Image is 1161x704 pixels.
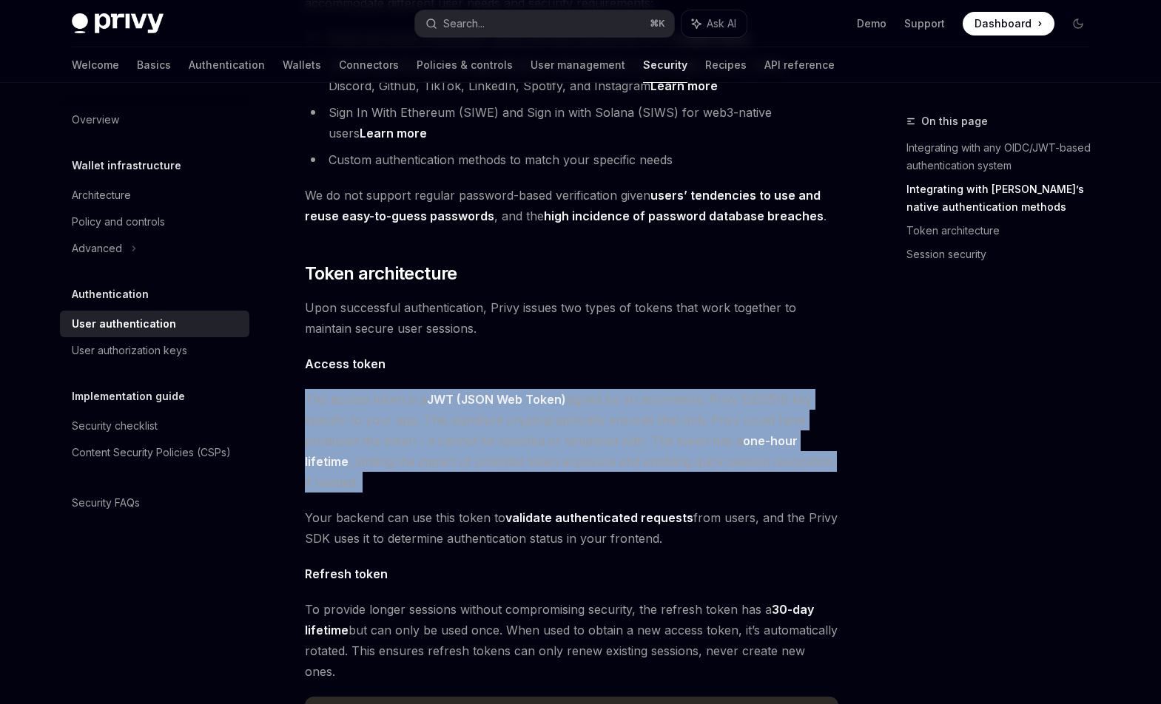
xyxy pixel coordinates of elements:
a: Overview [60,106,249,133]
div: Search... [443,15,485,33]
h5: Authentication [72,285,149,303]
a: Architecture [60,182,249,209]
a: Security FAQs [60,490,249,516]
div: User authentication [72,315,176,333]
div: Overview [72,111,119,129]
a: Authentication [189,47,265,83]
div: Content Security Policies (CSPs) [72,444,231,461]
strong: Access token [305,356,386,371]
a: JWT (JSON Web Token) [427,392,566,407]
a: validate authenticated requests [505,510,693,526]
a: API reference [764,47,835,83]
div: Security FAQs [72,494,140,512]
a: User management [531,47,625,83]
a: Support [904,16,945,31]
a: Session security [906,243,1102,266]
li: Sign In With Ethereum (SIWE) and Sign in with Solana (SIWS) for web3-native users [305,102,838,143]
a: Integrating with [PERSON_NAME]’s native authentication methods [906,177,1102,219]
a: Basics [137,47,171,83]
a: Learn more [650,78,718,94]
a: Content Security Policies (CSPs) [60,439,249,466]
img: dark logo [72,13,164,34]
div: Advanced [72,240,122,257]
span: Dashboard [975,16,1032,31]
h5: Implementation guide [72,387,185,405]
div: Security checklist [72,417,158,435]
a: Connectors [339,47,399,83]
a: Policies & controls [417,47,513,83]
span: Your backend can use this token to from users, and the Privy SDK uses it to determine authenticat... [305,507,838,549]
a: Learn more [360,126,427,141]
a: Integrating with any OIDC/JWT-based authentication system [906,136,1102,177]
div: User authorization keys [72,342,187,359]
a: User authorization keys [60,337,249,364]
span: We do not support regular password-based verification given , and the . [305,185,838,226]
div: Architecture [72,186,131,204]
button: Toggle dark mode [1066,12,1090,35]
a: User authentication [60,311,249,337]
a: Policy and controls [60,209,249,235]
span: The access token is a signed by an asymmetric Privy Ed25519 key specific to your app. This signat... [305,389,838,493]
span: Ask AI [707,16,736,31]
a: Token architecture [906,219,1102,243]
div: Policy and controls [72,213,165,231]
button: Search...⌘K [415,10,674,37]
a: high incidence of password database breaches [544,209,824,224]
span: On this page [921,112,988,130]
a: Demo [857,16,886,31]
a: Welcome [72,47,119,83]
li: Custom authentication methods to match your specific needs [305,149,838,170]
span: Token architecture [305,262,457,285]
strong: Refresh token [305,566,388,581]
span: ⌘ K [650,18,665,30]
a: Security checklist [60,413,249,439]
strong: 30-day lifetime [305,602,814,637]
a: Security [643,47,687,83]
a: Dashboard [963,12,1054,35]
span: Upon successful authentication, Privy issues two types of tokens that work together to maintain s... [305,297,838,339]
a: Recipes [705,47,747,83]
h5: Wallet infrastructure [72,157,181,175]
a: Wallets [283,47,321,83]
span: To provide longer sessions without compromising security, the refresh token has a but can only be... [305,599,838,682]
button: Ask AI [682,10,747,37]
